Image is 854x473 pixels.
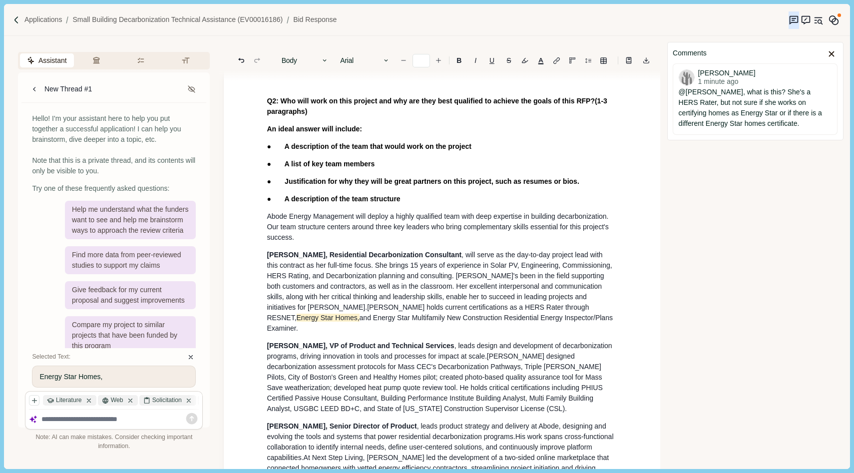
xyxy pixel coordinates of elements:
span: An ideal answer will include: [267,125,362,133]
div: Web [98,395,137,406]
div: Give feedback for my current proposal and suggest improvements [65,281,196,309]
button: Line height [549,53,563,67]
button: Undo [234,53,248,67]
button: Line height [581,53,595,67]
div: Comments [673,48,707,60]
button: Decrease font size [397,53,411,67]
img: avatar [679,69,695,85]
img: Forward slash icon [62,15,72,24]
div: Literature [43,395,96,406]
a: Small Building Decarbonization Technical Assistance (EV00016186) [72,14,283,25]
div: Abode Energy Ma....html [198,395,284,406]
button: Body [276,53,333,67]
div: Find more data from peer-reviewed studies to support my claims [65,246,196,274]
a: Applications [24,14,62,25]
div: Help me understand what the funders want to see and help me brainstorm ways to approach the revie... [65,201,196,239]
button: S [501,53,516,67]
span: Abode Energy Management will deploy a highly qualified team with deep expertise in building decar... [267,212,610,241]
img: Forward slash icon [283,15,293,24]
s: S [506,57,511,64]
span: [PERSON_NAME], VP of Product and Technical Services [267,342,454,350]
button: Increase font size [431,53,445,67]
span: 1 minute ago [698,78,756,85]
button: I [468,53,482,67]
button: Arial [335,53,395,67]
div: Solicitation [139,395,196,406]
span: Selected Text: [32,353,70,362]
div: New Thread #1 [44,84,92,94]
div: Energy Star Homes, [39,372,188,382]
span: A description of the team structure [285,195,401,203]
span: ● [267,195,271,203]
div: Compare my project to similar projects that have been funded by this program [65,316,196,355]
button: Line height [597,53,611,67]
span: Q2: Who will work on this project and why are they best qualified to achieve the goals of this RFP? [267,97,595,105]
i: I [474,57,476,64]
button: Redo [250,53,264,67]
div: Hello! I'm your assistant here to help you put together a successful application! I can help you ... [32,113,196,176]
span: Assistant [38,55,67,66]
span: His work spans cross-functional collaboration to identify internal needs, define user-centered so... [267,433,615,462]
u: U [489,57,494,64]
p: @[PERSON_NAME], what is this? She's a HERS Rater, but not sure if she works on certifying homes a... [679,87,832,129]
b: B [456,57,461,64]
span: Energy Star Homes, [297,314,360,322]
span: [PERSON_NAME] holds current certifications as a HERS Rater through RESNET, and Energy Star Multif... [267,303,614,332]
span: , will serve as the day-to-day project lead with this contract as her full-time focus. She brings... [267,251,614,280]
span: [PERSON_NAME] [698,69,756,76]
span: , leads product strategy and delivery at Abode, designing and evolving the tools and systems that... [267,422,608,441]
span: [PERSON_NAME], Residential Decarbonization Consultant [267,251,461,259]
span: A description of the team that would work on the project [285,142,471,150]
span: ● [267,142,271,150]
div: Note: AI can make mistakes. Consider checking important information. [25,433,203,451]
button: U [484,53,499,67]
span: ● [267,160,271,168]
span: Justification for why they will be great partners on this project, such as resumes or bios. [285,177,579,185]
span: ● [267,177,271,185]
button: Line height [622,53,636,67]
div: Try one of these frequently asked questions: [32,183,196,194]
a: Bid Response [293,14,337,25]
button: B [451,53,467,67]
img: Forward slash icon [12,15,21,24]
span: A list of key team members [285,160,375,168]
span: [PERSON_NAME], Senior Director of Product [267,422,417,430]
button: Adjust margins [565,53,579,67]
button: Export to docx [639,53,653,67]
